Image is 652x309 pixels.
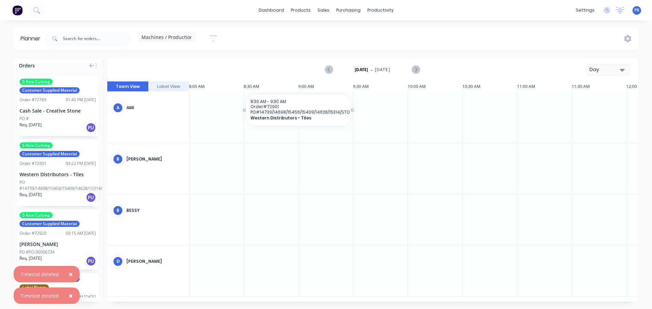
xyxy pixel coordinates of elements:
[517,81,572,92] div: 11:00 AM
[19,241,96,248] div: [PERSON_NAME]
[19,142,53,149] span: 5 Axis Cutting
[355,67,368,73] strong: [DATE]
[250,99,286,104] span: 8:30 AM - 9:30 AM
[126,156,184,162] div: [PERSON_NAME]
[250,104,346,109] span: Order # 72901
[113,205,123,216] div: B
[66,160,96,167] div: 04:22 PM [DATE]
[333,5,364,15] div: purchasing
[113,154,123,164] div: B
[19,116,29,122] div: PO #
[19,255,42,261] span: Req. [DATE]
[255,5,287,15] a: dashboard
[126,105,184,111] div: Ami
[86,256,96,266] div: PU
[375,67,390,73] span: [DATE]
[62,287,80,304] button: Close
[364,5,397,15] div: productivity
[298,81,353,92] div: 9:00 AM
[86,123,96,133] div: PU
[287,5,314,15] div: products
[107,81,148,92] button: Team View
[66,230,96,236] div: 09:15 AM [DATE]
[314,5,333,15] div: sales
[408,81,462,92] div: 10:00 AM
[69,269,73,279] span: ×
[589,66,621,73] div: Day
[353,81,408,92] div: 9:30 AM
[19,179,114,192] div: PO #14739/14698/15456/15409/14628/15314/STOCK
[19,160,46,167] div: Order # 72901
[113,103,123,113] div: A
[19,230,46,236] div: Order # 72920
[462,81,517,92] div: 10:30 AM
[572,5,598,15] div: settings
[371,66,372,74] span: -
[19,249,55,255] div: PO #PO-00006734
[19,192,42,198] span: Req. [DATE]
[19,151,80,157] span: Customer Supplied Material
[69,291,73,300] span: ×
[19,107,96,114] div: Cash Sale - Creative Stone
[250,110,346,115] span: PO # 14739/14698/15456/15409/14628/15314/STOCK
[21,271,59,278] div: Timeslot deleted
[19,122,42,128] span: Req. [DATE]
[634,7,639,13] span: PR
[19,97,46,103] div: Order # 72769
[19,62,35,69] span: Orders
[19,87,80,93] span: Customer Supplied Material
[189,81,244,92] div: 8:00 AM
[572,81,626,92] div: 11:30 AM
[21,35,44,43] div: Planner
[126,258,184,265] div: [PERSON_NAME]
[66,294,96,300] div: 07:56 AM [DATE]
[19,171,96,178] div: Western Distributors - Tiles
[19,212,53,218] span: 5 Axis Cutting
[586,64,630,76] button: Day
[66,97,96,103] div: 01:45 PM [DATE]
[62,266,80,282] button: Close
[325,65,333,74] button: Previous page
[148,81,189,92] button: Label View
[86,192,96,203] div: PU
[19,221,80,227] span: Customer Supplied Material
[63,32,131,46] input: Search for orders...
[19,79,53,85] span: 5 Axis Cutting
[113,256,123,267] div: D
[250,115,337,120] span: Western Distributors - Tiles
[126,207,184,214] div: Bessy
[412,65,420,74] button: Next page
[12,5,23,15] img: Factory
[141,34,193,41] span: Machines / Production
[244,81,298,92] div: 8:30 AM
[21,292,59,299] div: Timeslot deleted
